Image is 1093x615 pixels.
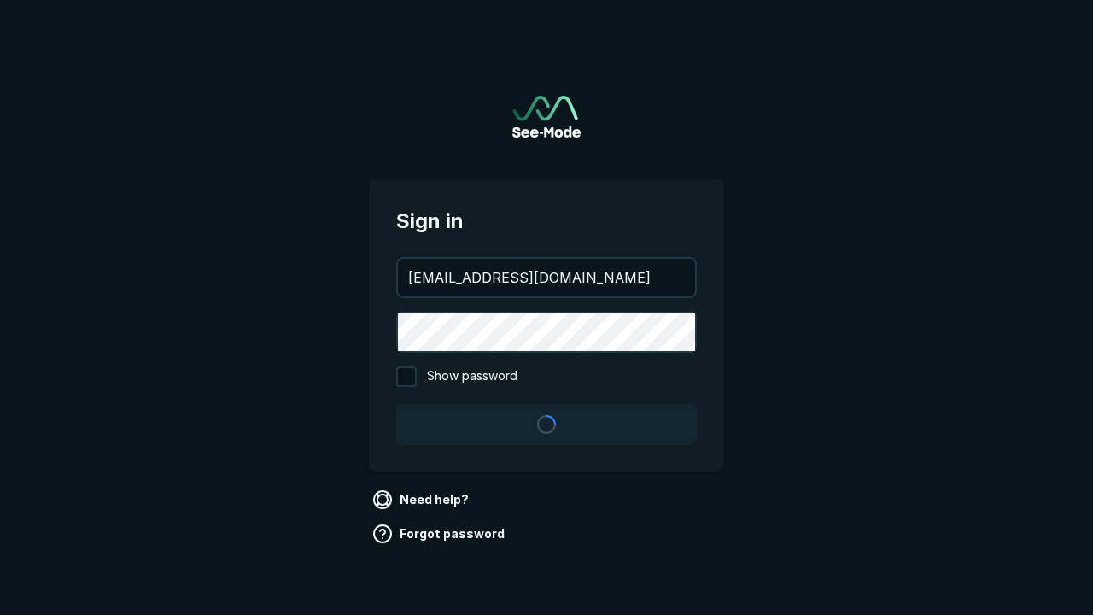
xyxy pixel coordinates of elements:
span: Show password [427,366,517,387]
span: Sign in [396,206,697,237]
a: Forgot password [369,520,511,548]
a: Go to sign in [512,96,581,138]
img: See-Mode Logo [512,96,581,138]
input: your@email.com [398,259,695,296]
a: Need help? [369,486,476,513]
